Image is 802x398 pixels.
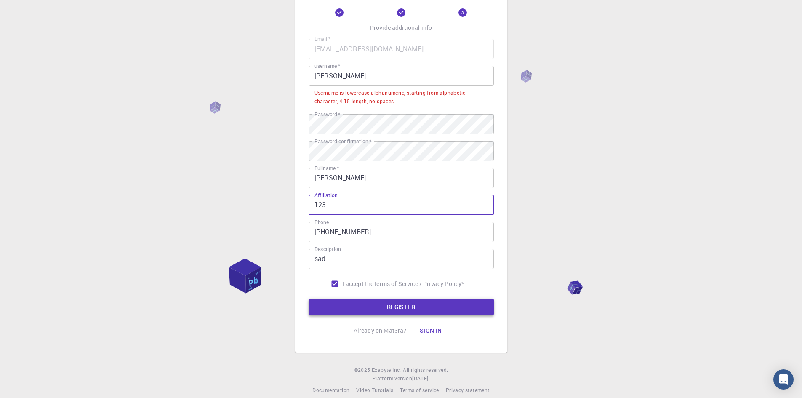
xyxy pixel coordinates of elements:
span: [DATE] . [412,375,430,382]
a: Terms of service [400,386,439,395]
span: Privacy statement [446,387,490,393]
span: © 2025 [354,366,372,374]
label: Password [314,111,340,118]
span: I accept the [343,280,374,288]
span: Video Tutorials [356,387,393,393]
a: Terms of Service / Privacy Policy* [373,280,464,288]
span: All rights reserved. [403,366,448,374]
label: username [314,62,340,69]
a: Video Tutorials [356,386,393,395]
a: Exabyte Inc. [372,366,401,374]
label: Phone [314,219,329,226]
div: Open Intercom Messenger [773,369,794,390]
p: Terms of Service / Privacy Policy * [373,280,464,288]
a: [DATE]. [412,374,430,383]
p: Provide additional info [370,24,432,32]
span: Platform version [372,374,412,383]
label: Description [314,246,341,253]
span: Documentation [312,387,349,393]
button: REGISTER [309,299,494,315]
a: Privacy statement [446,386,490,395]
span: Exabyte Inc. [372,366,401,373]
p: Already on Mat3ra? [354,326,407,335]
label: Email [314,35,330,43]
span: Terms of service [400,387,439,393]
a: Documentation [312,386,349,395]
label: Affiliation [314,192,337,199]
div: Username is lowercase alphanumeric, starting from alphabetic character, 4-15 length, no spaces [314,89,488,106]
label: Password confirmation [314,138,371,145]
button: Sign in [413,322,448,339]
label: Fullname [314,165,339,172]
text: 3 [461,10,464,16]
